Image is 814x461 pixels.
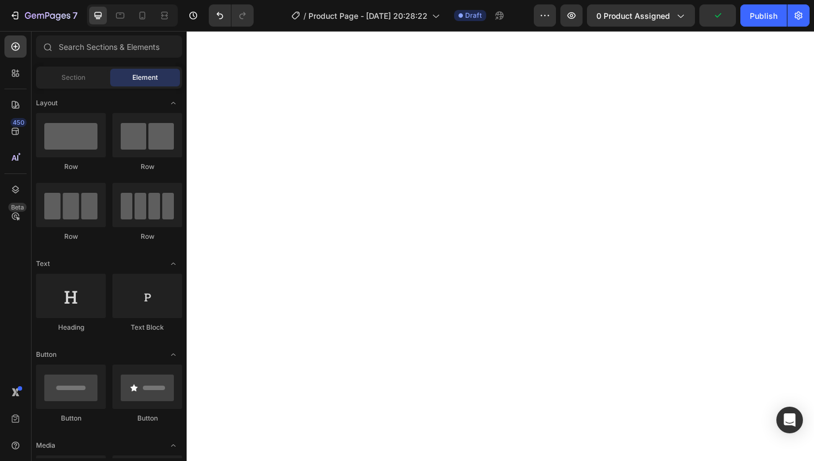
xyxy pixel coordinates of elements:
[4,4,83,27] button: 7
[587,4,695,27] button: 0 product assigned
[112,162,182,172] div: Row
[36,259,50,269] span: Text
[164,437,182,454] span: Toggle open
[308,10,427,22] span: Product Page - [DATE] 20:28:22
[164,94,182,112] span: Toggle open
[112,322,182,332] div: Text Block
[36,232,106,242] div: Row
[36,35,182,58] input: Search Sections & Elements
[164,255,182,273] span: Toggle open
[209,4,254,27] div: Undo/Redo
[36,413,106,423] div: Button
[750,10,777,22] div: Publish
[596,10,670,22] span: 0 product assigned
[36,98,58,108] span: Layout
[112,232,182,242] div: Row
[164,346,182,363] span: Toggle open
[11,118,27,127] div: 450
[36,350,56,360] span: Button
[465,11,482,21] span: Draft
[187,31,814,461] iframe: Design area
[36,322,106,332] div: Heading
[740,4,787,27] button: Publish
[132,73,158,83] span: Element
[61,73,85,83] span: Section
[8,203,27,212] div: Beta
[36,162,106,172] div: Row
[73,9,78,22] p: 7
[776,407,803,433] div: Open Intercom Messenger
[303,10,306,22] span: /
[112,413,182,423] div: Button
[36,440,55,450] span: Media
